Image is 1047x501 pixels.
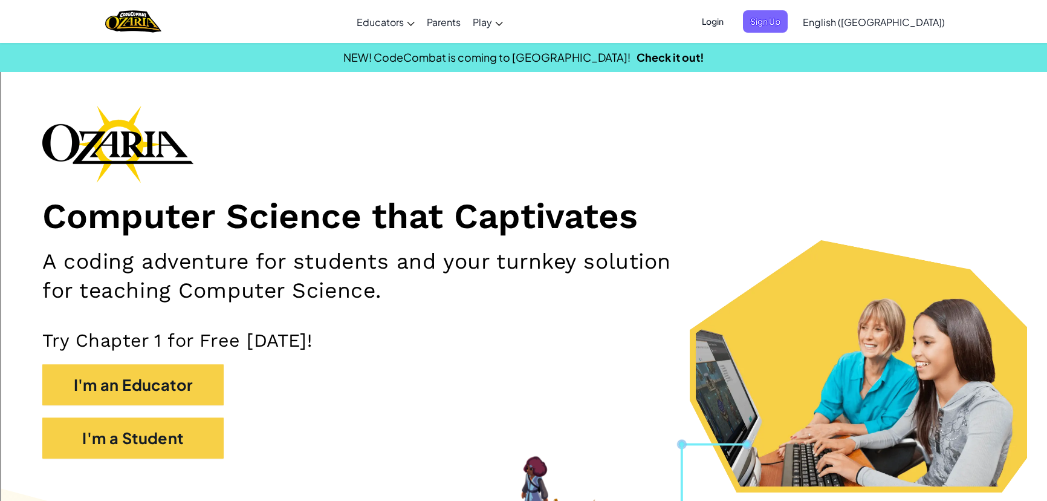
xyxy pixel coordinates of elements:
h2: A coding adventure for students and your turnkey solution for teaching Computer Science. [42,247,687,305]
a: English ([GEOGRAPHIC_DATA]) [797,5,951,38]
img: Ozaria branding logo [42,105,193,183]
img: Home [105,9,161,34]
a: Parents [421,5,467,38]
p: Try Chapter 1 for Free [DATE]! [42,329,1005,352]
button: I'm a Student [42,417,224,459]
a: Educators [351,5,421,38]
a: Play [467,5,509,38]
button: I'm an Educator [42,364,224,405]
button: Login [695,10,731,33]
span: Play [473,16,492,28]
button: Sign Up [743,10,788,33]
a: Ozaria by CodeCombat logo [105,9,161,34]
h1: Computer Science that Captivates [42,195,1005,238]
a: Check it out! [637,50,704,64]
span: English ([GEOGRAPHIC_DATA]) [803,16,945,28]
span: Educators [357,16,404,28]
span: NEW! CodeCombat is coming to [GEOGRAPHIC_DATA]! [343,50,630,64]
